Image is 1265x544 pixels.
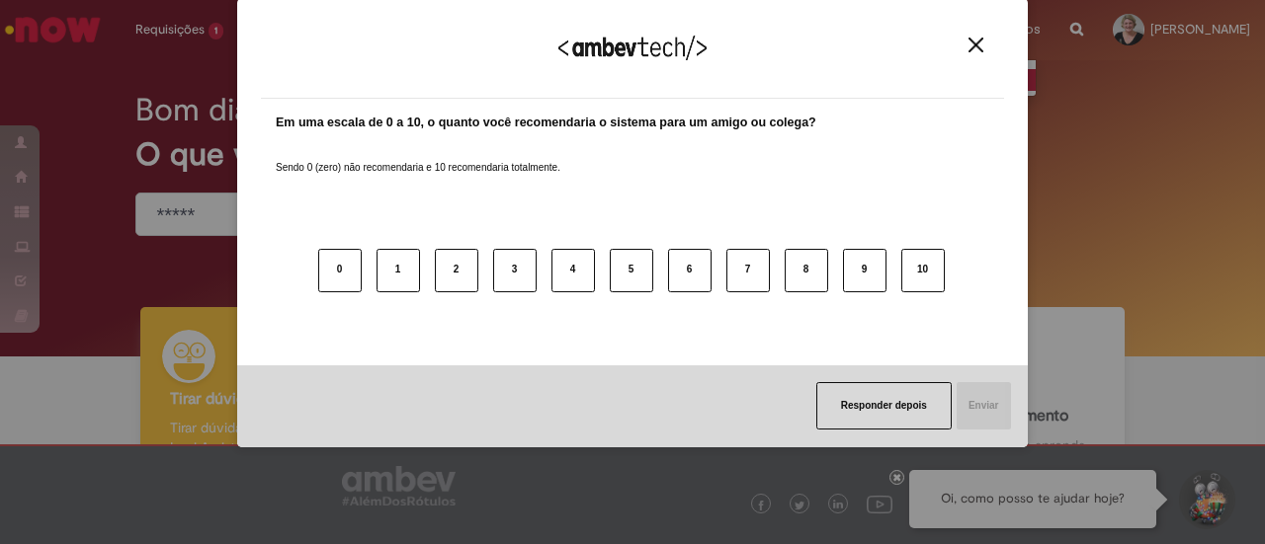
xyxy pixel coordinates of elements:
button: 1 [377,249,420,292]
button: 10 [901,249,945,292]
button: 0 [318,249,362,292]
button: 4 [551,249,595,292]
img: Logo Ambevtech [558,36,707,60]
label: Em uma escala de 0 a 10, o quanto você recomendaria o sistema para um amigo ou colega? [276,114,816,132]
button: 5 [610,249,653,292]
img: Close [969,38,983,52]
button: Close [963,37,989,53]
label: Sendo 0 (zero) não recomendaria e 10 recomendaria totalmente. [276,137,560,175]
button: 9 [843,249,886,292]
button: 2 [435,249,478,292]
button: 3 [493,249,537,292]
button: Responder depois [816,382,952,429]
button: 6 [668,249,712,292]
button: 7 [726,249,770,292]
button: 8 [785,249,828,292]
